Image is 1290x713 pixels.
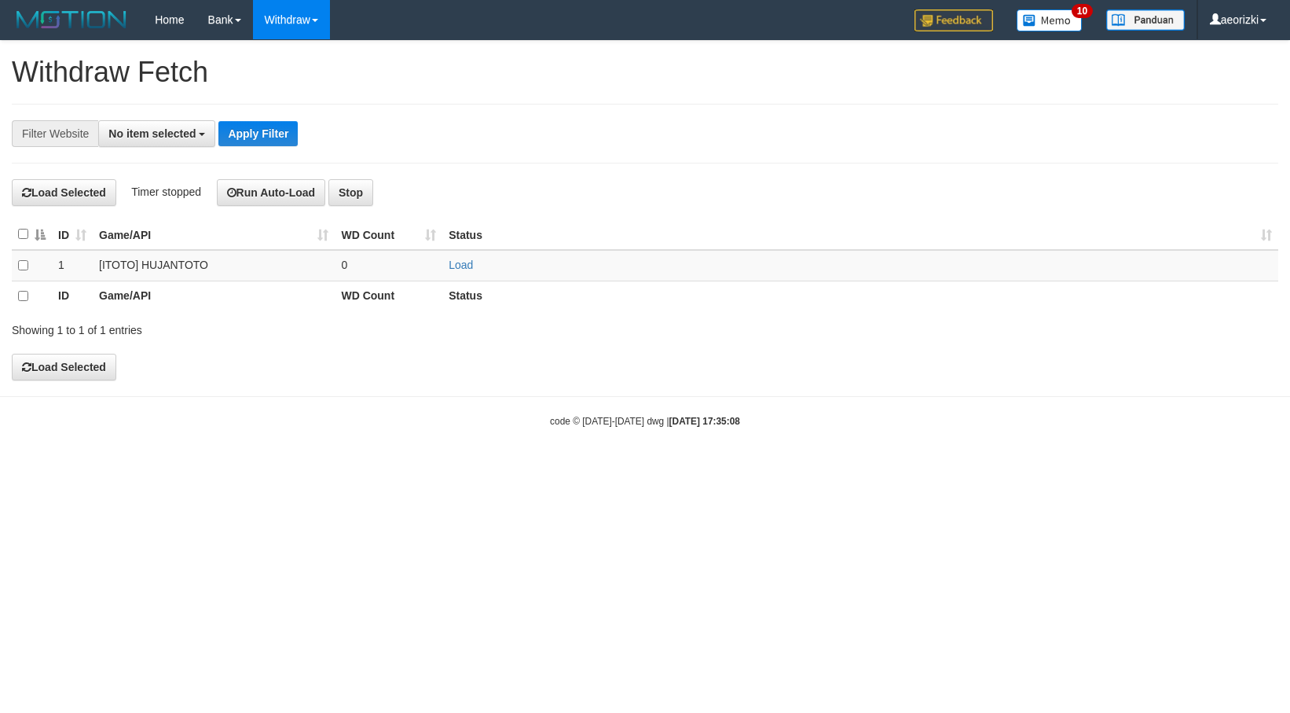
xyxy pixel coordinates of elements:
th: Game/API: activate to sort column ascending [93,219,335,250]
th: WD Count [335,281,442,311]
span: 0 [341,259,347,271]
span: No item selected [108,127,196,140]
th: ID: activate to sort column ascending [52,219,93,250]
td: [ITOTO] HUJANTOTO [93,250,335,281]
th: Status [442,281,1278,311]
span: Timer stopped [131,186,201,198]
button: No item selected [98,120,215,147]
img: panduan.png [1106,9,1185,31]
td: 1 [52,250,93,281]
th: Game/API [93,281,335,311]
button: Load Selected [12,179,116,206]
div: Showing 1 to 1 of 1 entries [12,316,526,338]
img: Button%20Memo.svg [1017,9,1083,31]
button: Run Auto-Load [217,179,326,206]
a: Load [449,259,473,271]
th: WD Count: activate to sort column ascending [335,219,442,250]
button: Stop [328,179,373,206]
button: Load Selected [12,354,116,380]
img: Feedback.jpg [914,9,993,31]
span: 10 [1072,4,1093,18]
small: code © [DATE]-[DATE] dwg | [550,416,740,427]
div: Filter Website [12,120,98,147]
th: ID [52,281,93,311]
img: MOTION_logo.png [12,8,131,31]
strong: [DATE] 17:35:08 [669,416,740,427]
h1: Withdraw Fetch [12,57,1278,88]
button: Apply Filter [218,121,298,146]
th: Status: activate to sort column ascending [442,219,1278,250]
